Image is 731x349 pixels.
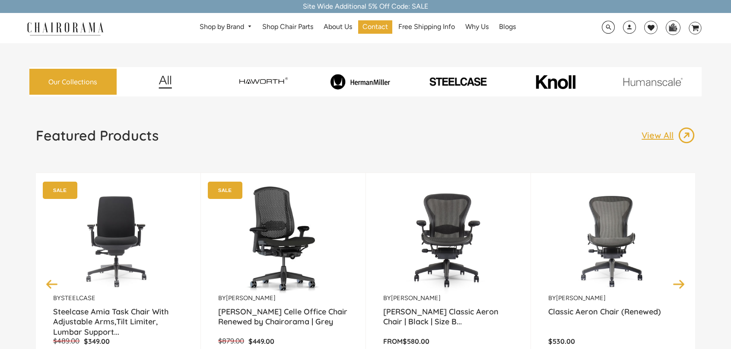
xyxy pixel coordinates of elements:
[548,186,678,294] img: Classic Aeron Chair (Renewed) - chairorama
[22,21,108,36] img: chairorama
[358,20,392,34] a: Contact
[362,22,388,32] span: Contact
[465,22,489,32] span: Why Us
[391,294,441,302] a: [PERSON_NAME]
[383,186,513,294] img: Herman Miller Classic Aeron Chair | Black | Size B (Renewed) - chairorama
[216,71,310,93] img: image_7_14f0750b-d084-457f-979a-a1ab9f6582c4.png
[53,186,183,294] a: Amia Chair by chairorama.com Renewed Amia Chair chairorama.com
[218,307,348,328] a: [PERSON_NAME] Celle Office Chair Renewed by Chairorama | Grey
[383,307,513,328] a: [PERSON_NAME] Classic Aeron Chair | Black | Size B...
[495,20,520,34] a: Blogs
[61,294,95,302] a: Steelcase
[195,20,256,34] a: Shop by Brand
[383,337,513,346] p: From
[606,77,700,86] img: image_11.png
[411,76,505,87] img: PHOTO-2024-07-09-00-53-10-removebg-preview.png
[548,307,678,328] a: Classic Aeron Chair (Renewed)
[248,337,274,346] span: $449.00
[44,276,60,291] button: Previous
[642,130,678,141] p: View All
[53,186,183,294] img: Amia Chair by chairorama.com
[666,21,680,34] img: WhatsApp_Image_2024-07-12_at_16.23.01.webp
[53,307,183,328] a: Steelcase Amia Task Chair With Adjustable Arms,Tilt Limiter, Lumbar Support...
[398,22,455,32] span: Free Shipping Info
[383,186,513,294] a: Herman Miller Classic Aeron Chair | Black | Size B (Renewed) - chairorama Herman Miller Classic A...
[262,22,313,32] span: Shop Chair Parts
[548,337,575,346] span: $530.00
[53,337,79,345] span: $489.00
[36,127,159,144] h1: Featured Products
[671,276,687,291] button: Next
[499,22,516,32] span: Blogs
[29,69,117,95] a: Our Collections
[141,75,189,89] img: image_12.png
[461,20,493,34] a: Why Us
[36,127,159,151] a: Featured Products
[403,337,429,346] span: $580.00
[313,74,407,89] img: image_8_173eb7e0-7579-41b4-bc8e-4ba0b8ba93e8.png
[218,187,232,193] text: SALE
[84,337,110,346] span: $349.00
[53,187,67,193] text: SALE
[218,186,348,294] img: Herman Miller Celle Office Chair Renewed by Chairorama | Grey - chairorama
[226,294,276,302] a: [PERSON_NAME]
[548,294,678,302] p: by
[642,127,695,144] a: View All
[258,20,318,34] a: Shop Chair Parts
[383,294,513,302] p: by
[218,337,244,345] span: $879.00
[678,127,695,144] img: image_13.png
[548,186,678,294] a: Classic Aeron Chair (Renewed) - chairorama Classic Aeron Chair (Renewed) - chairorama
[218,186,348,294] a: Herman Miller Celle Office Chair Renewed by Chairorama | Grey - chairorama Herman Miller Celle Of...
[394,20,459,34] a: Free Shipping Info
[516,74,594,90] img: image_10_1.png
[218,294,348,302] p: by
[319,20,356,34] a: About Us
[324,22,352,32] span: About Us
[556,294,606,302] a: [PERSON_NAME]
[145,20,570,36] nav: DesktopNavigation
[53,294,183,302] p: by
